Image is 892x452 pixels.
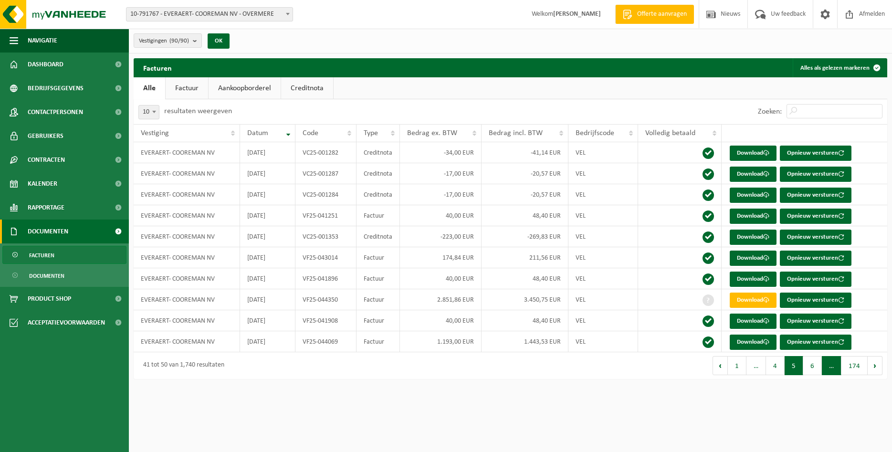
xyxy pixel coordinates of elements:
[822,356,841,375] span: …
[400,226,482,247] td: -223,00 EUR
[568,247,638,268] td: VEL
[357,142,400,163] td: Creditnota
[780,209,851,224] button: Opnieuw versturen
[295,184,357,205] td: VC25-001284
[126,7,293,21] span: 10-791767 - EVERAERT- COOREMAN NV - OVERMERE
[803,356,822,375] button: 6
[240,163,295,184] td: [DATE]
[134,310,240,331] td: EVERAERT- COOREMAN NV
[730,230,777,245] a: Download
[482,142,568,163] td: -41,14 EUR
[568,184,638,205] td: VEL
[780,335,851,350] button: Opnieuw versturen
[240,247,295,268] td: [DATE]
[28,311,105,335] span: Acceptatievoorwaarden
[482,184,568,205] td: -20,57 EUR
[568,142,638,163] td: VEL
[28,76,84,100] span: Bedrijfsgegevens
[29,246,54,264] span: Facturen
[489,129,543,137] span: Bedrag incl. BTW
[357,205,400,226] td: Factuur
[568,331,638,352] td: VEL
[357,289,400,310] td: Factuur
[357,184,400,205] td: Creditnota
[766,356,785,375] button: 4
[868,356,882,375] button: Next
[482,226,568,247] td: -269,83 EUR
[400,142,482,163] td: -34,00 EUR
[295,310,357,331] td: VF25-041908
[208,33,230,49] button: OK
[730,314,777,329] a: Download
[482,163,568,184] td: -20,57 EUR
[141,129,169,137] span: Vestiging
[134,77,165,99] a: Alle
[780,293,851,308] button: Opnieuw versturen
[134,33,202,48] button: Vestigingen(90/90)
[28,287,71,311] span: Product Shop
[730,209,777,224] a: Download
[240,184,295,205] td: [DATE]
[357,163,400,184] td: Creditnota
[758,108,782,116] label: Zoeken:
[568,310,638,331] td: VEL
[400,331,482,352] td: 1.193,00 EUR
[730,167,777,182] a: Download
[28,172,57,196] span: Kalender
[134,205,240,226] td: EVERAERT- COOREMAN NV
[568,205,638,226] td: VEL
[357,310,400,331] td: Factuur
[28,196,64,220] span: Rapportage
[780,272,851,287] button: Opnieuw versturen
[2,246,126,264] a: Facturen
[134,184,240,205] td: EVERAERT- COOREMAN NV
[780,314,851,329] button: Opnieuw versturen
[576,129,614,137] span: Bedrijfscode
[126,8,293,21] span: 10-791767 - EVERAERT- COOREMAN NV - OVERMERE
[730,188,777,203] a: Download
[134,268,240,289] td: EVERAERT- COOREMAN NV
[28,53,63,76] span: Dashboard
[134,142,240,163] td: EVERAERT- COOREMAN NV
[400,289,482,310] td: 2.851,86 EUR
[780,251,851,266] button: Opnieuw versturen
[134,163,240,184] td: EVERAERT- COOREMAN NV
[713,356,728,375] button: Previous
[28,100,83,124] span: Contactpersonen
[400,310,482,331] td: 40,00 EUR
[28,148,65,172] span: Contracten
[28,29,57,53] span: Navigatie
[400,205,482,226] td: 40,00 EUR
[407,129,457,137] span: Bedrag ex. BTW
[240,289,295,310] td: [DATE]
[166,77,208,99] a: Factuur
[164,107,232,115] label: resultaten weergeven
[28,220,68,243] span: Documenten
[295,331,357,352] td: VF25-044069
[281,77,333,99] a: Creditnota
[730,335,777,350] a: Download
[400,184,482,205] td: -17,00 EUR
[568,289,638,310] td: VEL
[295,289,357,310] td: VF25-044350
[780,146,851,161] button: Opnieuw versturen
[28,124,63,148] span: Gebruikers
[482,247,568,268] td: 211,56 EUR
[240,142,295,163] td: [DATE]
[482,205,568,226] td: 48,40 EUR
[568,268,638,289] td: VEL
[240,310,295,331] td: [DATE]
[295,163,357,184] td: VC25-001287
[780,188,851,203] button: Opnieuw versturen
[2,266,126,284] a: Documenten
[29,267,64,285] span: Documenten
[746,356,766,375] span: …
[793,58,886,77] button: Alles als gelezen markeren
[400,247,482,268] td: 174,84 EUR
[295,226,357,247] td: VC25-001353
[364,129,378,137] span: Type
[240,331,295,352] td: [DATE]
[295,205,357,226] td: VF25-041251
[134,247,240,268] td: EVERAERT- COOREMAN NV
[730,293,777,308] a: Download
